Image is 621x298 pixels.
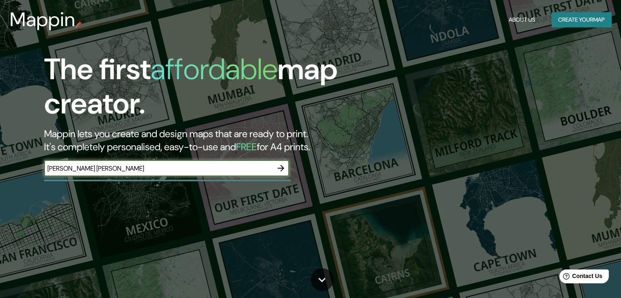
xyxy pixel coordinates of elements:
[10,8,76,31] h3: Mappin
[505,12,539,27] button: About Us
[44,127,355,153] h2: Mappin lets you create and design maps that are ready to print. It's completely personalised, eas...
[44,52,355,127] h1: The first map creator.
[236,140,257,153] h5: FREE
[548,266,612,289] iframe: Help widget launcher
[44,164,273,173] input: Choose your favourite place
[151,50,278,88] h1: affordable
[76,21,82,28] img: mappin-pin
[552,12,611,27] button: Create yourmap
